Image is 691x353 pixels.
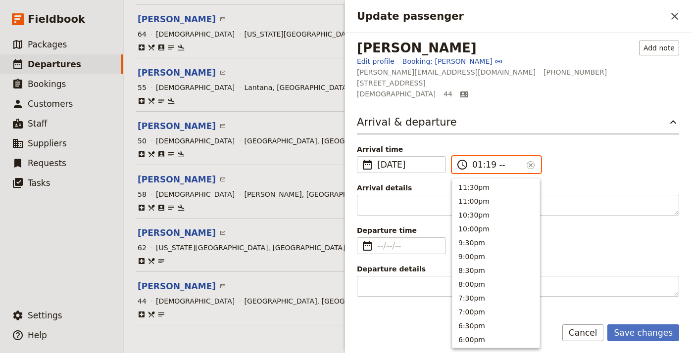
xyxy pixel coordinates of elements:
[357,9,666,24] h2: Update passenger
[361,240,373,252] span: ​
[452,291,540,305] button: 7:30pm
[220,227,226,237] a: Email Bobbi Finlayson
[357,183,679,193] span: Arrival details
[472,159,523,171] input: ​​Clear input
[28,158,66,168] span: Requests
[357,225,446,235] span: Departure time
[361,159,373,171] span: ​
[216,121,226,131] span: ​
[28,79,66,89] span: Bookings
[244,29,511,39] div: [US_STATE][GEOGRAPHIC_DATA], [GEOGRAPHIC_DATA], [GEOGRAPHIC_DATA]
[357,89,436,99] span: [DEMOGRAPHIC_DATA]
[28,330,47,340] span: Help
[28,119,48,129] span: Staff
[452,250,540,264] button: 9:00pm
[357,144,446,154] span: Arrival time
[452,180,540,194] button: 11:30pm
[432,159,440,171] span: ​
[244,296,471,306] div: [GEOGRAPHIC_DATA], [GEOGRAPHIC_DATA], [GEOGRAPHIC_DATA]
[156,83,235,92] div: [DEMOGRAPHIC_DATA]
[220,174,226,184] a: Email Trina Caudle
[156,296,235,306] div: [DEMOGRAPHIC_DATA]
[28,40,67,49] span: Packages
[138,120,216,132] button: [PERSON_NAME]
[138,29,147,39] div: 64
[216,175,226,184] span: ​
[244,189,456,199] div: [PERSON_NAME], [GEOGRAPHIC_DATA], [GEOGRAPHIC_DATA]
[639,41,679,55] button: Add note
[138,243,147,253] div: 62
[138,227,216,239] button: [PERSON_NAME]
[138,83,147,92] div: 55
[357,56,395,66] a: Edit profile
[220,121,226,131] a: Email Samantha Gornstein
[138,13,216,25] button: [PERSON_NAME]
[452,194,540,208] button: 11:00pm
[452,319,540,333] button: 6:30pm
[452,236,540,250] button: 9:30pm
[357,115,679,134] button: Arrival & departure
[138,189,147,199] div: 58
[156,136,235,146] div: [DEMOGRAPHIC_DATA]
[138,280,216,292] button: [PERSON_NAME]
[444,89,452,99] span: 44
[357,41,477,55] div: [PERSON_NAME]
[156,189,235,199] div: [DEMOGRAPHIC_DATA]
[220,67,226,77] a: Email Melissa Falk
[28,99,73,109] span: Customers
[527,159,535,171] span: ​
[452,305,540,319] button: 7:00pm
[28,310,62,320] span: Settings
[28,138,67,148] span: Suppliers
[28,12,85,27] span: Fieldbook
[357,67,536,77] span: [PERSON_NAME][EMAIL_ADDRESS][DOMAIN_NAME]
[216,14,226,24] span: ​
[357,264,679,274] span: Departure details
[216,228,226,238] span: ​
[220,14,226,24] a: Email Lisa Sherick
[216,281,226,291] span: ​
[357,115,457,130] h3: Arrival & departure
[28,59,81,69] span: Departures
[607,324,679,341] button: Save changes
[452,222,540,236] button: 10:00pm
[402,56,503,66] a: Booking: [PERSON_NAME]
[666,8,683,25] button: Close drawer
[138,67,216,79] button: [PERSON_NAME]
[377,240,440,252] input: Departure time​
[543,67,607,77] span: [PHONE_NUMBER]
[156,29,235,39] div: [DEMOGRAPHIC_DATA]
[527,161,535,169] button: Clear input
[452,208,540,222] button: 10:30pm
[156,243,345,253] div: [US_STATE][GEOGRAPHIC_DATA], [GEOGRAPHIC_DATA]
[216,68,226,78] span: ​
[357,78,426,88] span: 80 Lexington Ave #201, Brooklyn NY 11238, USA
[138,136,147,146] div: 50
[138,174,216,185] button: [PERSON_NAME]
[562,324,604,341] button: Cancel
[452,333,540,347] button: 6:00pm
[357,276,679,297] textarea: Departure details
[456,159,468,171] span: ​
[220,281,226,291] a: Email Melissa Garcia
[452,277,540,291] button: 8:00pm
[452,264,540,277] button: 8:30pm
[357,195,679,216] textarea: Arrival details
[138,296,147,306] div: 44
[377,159,428,171] span: [DATE]
[28,178,50,188] span: Tasks
[244,136,471,146] div: [GEOGRAPHIC_DATA], [GEOGRAPHIC_DATA], [GEOGRAPHIC_DATA]
[244,83,427,92] div: Lantana, [GEOGRAPHIC_DATA], [GEOGRAPHIC_DATA]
